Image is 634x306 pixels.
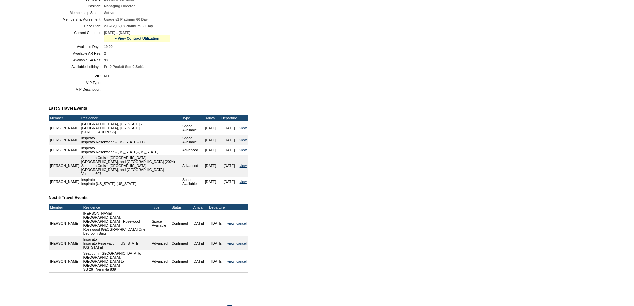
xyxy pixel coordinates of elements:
[51,58,101,62] td: Available SA Res:
[49,115,80,121] td: Member
[201,155,220,177] td: [DATE]
[49,204,80,210] td: Member
[181,121,201,135] td: Space Available
[80,135,181,145] td: Inspirato Inspirato Reservation - [US_STATE]-D.C.
[181,145,201,155] td: Advanced
[104,51,106,55] span: 2
[240,180,247,184] a: view
[51,24,101,28] td: Price Plan:
[236,221,247,225] a: cancel
[104,31,130,35] span: [DATE] - [DATE]
[51,17,101,21] td: Membership Agreement:
[80,155,181,177] td: Seabourn Cruise: [GEOGRAPHIC_DATA], [GEOGRAPHIC_DATA], and [GEOGRAPHIC_DATA] (2024) - Seabourn Cr...
[51,4,101,8] td: Position:
[104,45,113,49] span: 19.00
[181,115,201,121] td: Type
[240,148,247,152] a: view
[49,121,80,135] td: [PERSON_NAME]
[151,250,170,272] td: Advanced
[104,17,148,21] span: Usage v1 Platinum 60 Day
[201,115,220,121] td: Arrival
[51,74,101,78] td: VIP:
[104,74,109,78] span: NO
[201,145,220,155] td: [DATE]
[49,250,80,272] td: [PERSON_NAME]
[227,241,234,245] a: view
[236,241,247,245] a: cancel
[227,221,234,225] a: view
[51,87,101,91] td: VIP Description:
[82,210,151,236] td: [PERSON_NAME][GEOGRAPHIC_DATA], [GEOGRAPHIC_DATA] - Rosewood [GEOGRAPHIC_DATA] Rosewood [GEOGRAPH...
[208,250,226,272] td: [DATE]
[104,65,144,69] span: Pri:0 Peak:0 Sec:0 Sel:1
[51,65,101,69] td: Available Holidays:
[49,210,80,236] td: [PERSON_NAME]
[208,210,226,236] td: [DATE]
[80,177,181,187] td: Inspirato Inspirato [US_STATE]-[US_STATE]
[189,250,208,272] td: [DATE]
[240,164,247,168] a: view
[49,195,88,200] b: Next 5 Travel Events
[171,210,189,236] td: Confirmed
[171,236,189,250] td: Confirmed
[201,177,220,187] td: [DATE]
[227,259,234,263] a: view
[104,24,153,28] span: 295-12,15,18 Platinum 60 Day
[82,250,151,272] td: Seabourn: [GEOGRAPHIC_DATA] to [GEOGRAPHIC_DATA]: [GEOGRAPHIC_DATA] to [GEOGRAPHIC_DATA] SB 26 - ...
[49,135,80,145] td: [PERSON_NAME]
[51,51,101,55] td: Available AR Res:
[240,126,247,130] a: view
[80,145,181,155] td: Inspirato Inspirato Reservation - [US_STATE]-[US_STATE]
[151,210,170,236] td: Space Available
[104,4,135,8] span: Managing Director
[82,204,151,210] td: Residence
[49,155,80,177] td: [PERSON_NAME]
[181,155,201,177] td: Advanced
[51,81,101,85] td: VIP Type:
[82,236,151,250] td: Inspirato Inspirato Reservation - [US_STATE]-[US_STATE]
[189,210,208,236] td: [DATE]
[181,177,201,187] td: Space Available
[80,115,181,121] td: Residence
[171,204,189,210] td: Status
[208,236,226,250] td: [DATE]
[220,155,239,177] td: [DATE]
[220,177,239,187] td: [DATE]
[104,11,114,15] span: Active
[51,31,101,42] td: Current Contract:
[208,204,226,210] td: Departure
[151,204,170,210] td: Type
[115,36,159,40] a: » View Contract Utilization
[104,58,108,62] span: 98
[189,236,208,250] td: [DATE]
[171,250,189,272] td: Confirmed
[236,259,247,263] a: cancel
[151,236,170,250] td: Advanced
[220,115,239,121] td: Departure
[201,135,220,145] td: [DATE]
[49,236,80,250] td: [PERSON_NAME]
[220,135,239,145] td: [DATE]
[181,135,201,145] td: Space Available
[220,121,239,135] td: [DATE]
[240,138,247,142] a: view
[49,177,80,187] td: [PERSON_NAME]
[189,204,208,210] td: Arrival
[201,121,220,135] td: [DATE]
[51,45,101,49] td: Available Days:
[51,11,101,15] td: Membership Status:
[80,121,181,135] td: [GEOGRAPHIC_DATA], [US_STATE] - [GEOGRAPHIC_DATA], [US_STATE] [STREET_ADDRESS]
[220,145,239,155] td: [DATE]
[49,145,80,155] td: [PERSON_NAME]
[49,106,87,111] b: Last 5 Travel Events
